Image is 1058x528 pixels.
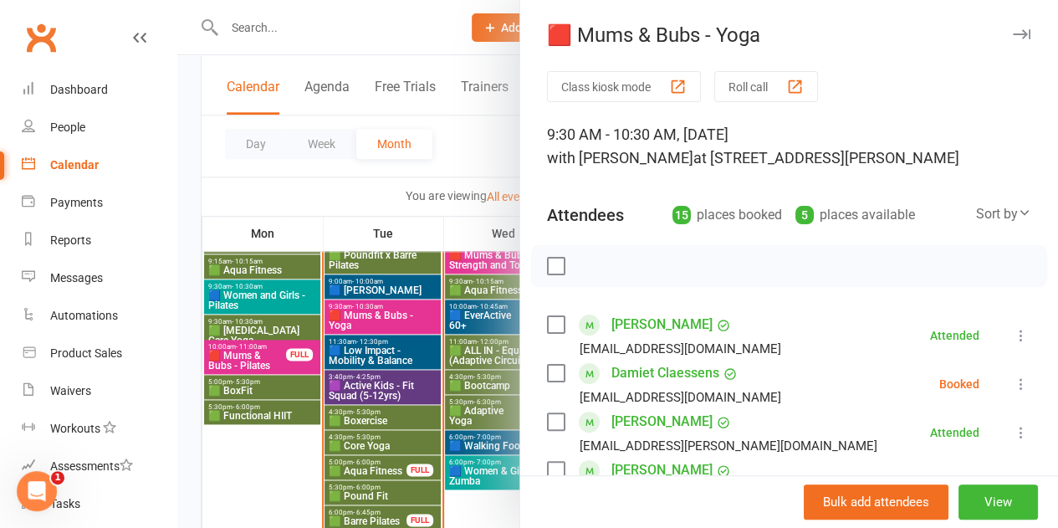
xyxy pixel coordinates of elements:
[50,271,103,285] div: Messages
[958,484,1038,520] button: View
[804,484,948,520] button: Bulk add attendees
[22,410,176,448] a: Workouts
[580,338,781,360] div: [EMAIL_ADDRESS][DOMAIN_NAME]
[50,384,91,397] div: Waivers
[547,149,693,167] span: with [PERSON_NAME]
[547,71,701,102] button: Class kiosk mode
[611,408,713,435] a: [PERSON_NAME]
[547,203,624,227] div: Attendees
[580,435,877,457] div: [EMAIL_ADDRESS][PERSON_NAME][DOMAIN_NAME]
[693,149,959,167] span: at [STREET_ADDRESS][PERSON_NAME]
[22,184,176,222] a: Payments
[22,448,176,485] a: Assessments
[795,206,814,224] div: 5
[580,387,781,408] div: [EMAIL_ADDRESS][DOMAIN_NAME]
[672,203,782,227] div: places booked
[50,196,103,209] div: Payments
[22,146,176,184] a: Calendar
[20,17,62,59] a: Clubworx
[22,109,176,146] a: People
[50,120,85,134] div: People
[50,422,100,435] div: Workouts
[22,372,176,410] a: Waivers
[672,206,691,224] div: 15
[611,457,713,484] a: [PERSON_NAME]
[795,203,915,227] div: places available
[611,360,719,387] a: Damiet Claessens
[17,471,57,511] iframe: Intercom live chat
[50,459,133,473] div: Assessments
[50,233,91,247] div: Reports
[22,485,176,523] a: Tasks
[547,123,1031,170] div: 9:30 AM - 10:30 AM, [DATE]
[50,158,99,172] div: Calendar
[930,427,979,438] div: Attended
[50,497,80,510] div: Tasks
[939,378,979,390] div: Booked
[22,222,176,259] a: Reports
[22,335,176,372] a: Product Sales
[520,23,1058,47] div: 🟥 Mums & Bubs - Yoga
[930,330,979,341] div: Attended
[51,471,64,484] span: 1
[50,83,108,96] div: Dashboard
[976,203,1031,225] div: Sort by
[22,71,176,109] a: Dashboard
[22,297,176,335] a: Automations
[714,71,818,102] button: Roll call
[50,309,118,322] div: Automations
[611,311,713,338] a: [PERSON_NAME]
[50,346,122,360] div: Product Sales
[22,259,176,297] a: Messages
